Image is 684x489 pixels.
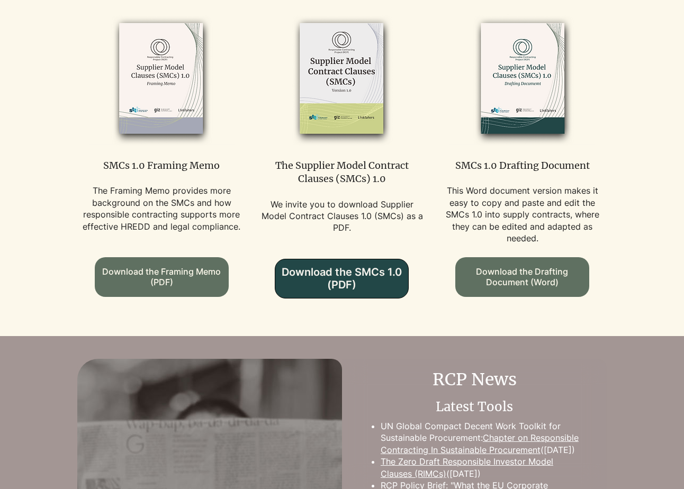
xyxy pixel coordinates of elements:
img: SMCS_framing-memo_edited.png [89,13,235,146]
a: [DATE] [449,468,478,479]
img: smcs_drafting_doc_edited.png [449,13,595,146]
p: SMCs 1.0 Drafting Document [439,159,606,172]
span: Download the Framing Memo (PDF) [102,266,221,287]
p: SMCs 1.0 Framing Memo [78,159,246,172]
a: Download the SMCs 1.0 (PDF) [275,259,409,298]
p: The Supplier Model Contract Clauses (SMCs) 1.0 [258,159,426,185]
span: Download the Drafting Document (Word) [455,266,589,287]
p: The Framing Memo provides more background on the SMCs and how responsible contracting supports mo... [78,185,246,232]
a: Download the Drafting Document (Word) [455,257,589,297]
h2: RCP News [365,368,583,392]
p: This Word document version makes it easy to copy and paste and edit the SMCs 1.0 into supply cont... [439,185,606,244]
a: The Zero Draft Responsible Investor Model Clauses (RIMCs) [381,456,553,478]
p: ( [381,456,583,479]
a: Download the Framing Memo (PDF) [95,257,229,297]
a: Chapter on Responsible Contracting In Sustainable Procurement [381,432,579,455]
a: ) [478,468,481,479]
img: smcs_1_edited.png [269,13,415,146]
h3: Latest Tools [365,398,583,416]
p: UN Global Compact Decent Work Toolkit for Sustainable Procurement: ([DATE]) [381,420,583,456]
p: We invite you to download Supplier Model Contract Clauses 1.0 (SMCs) as a PDF. [258,198,426,234]
span: Download the SMCs 1.0 (PDF) [275,266,408,291]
